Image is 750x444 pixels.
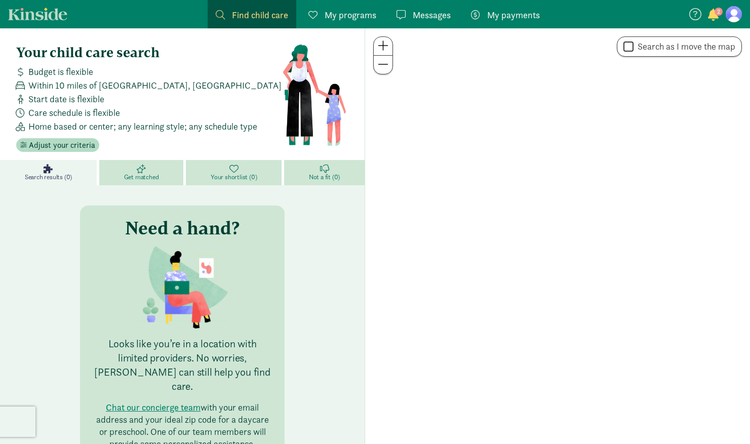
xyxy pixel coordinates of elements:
[29,139,95,151] span: Adjust your criteria
[92,337,272,393] p: Looks like you’re in a location with limited providers. No worries, [PERSON_NAME] can still help ...
[16,45,282,61] h4: Your child care search
[232,8,288,22] span: Find child care
[28,92,104,106] span: Start date is flexible
[284,160,365,185] a: Not a fit (0)
[28,65,93,78] span: Budget is flexible
[25,173,72,181] span: Search results (0)
[413,8,451,22] span: Messages
[487,8,540,22] span: My payments
[124,173,159,181] span: Get matched
[99,160,186,185] a: Get matched
[8,8,67,20] a: Kinside
[28,78,282,92] span: Within 10 miles of [GEOGRAPHIC_DATA], [GEOGRAPHIC_DATA]
[28,106,120,119] span: Care schedule is flexible
[125,218,240,238] h3: Need a hand?
[28,119,257,133] span: Home based or center; any learning style; any schedule type
[186,160,284,185] a: Your shortlist (0)
[715,8,723,16] span: 2
[706,9,721,22] button: 2
[211,173,257,181] span: Your shortlist (0)
[106,401,201,414] button: Chat our concierge team
[325,8,376,22] span: My programs
[309,173,340,181] span: Not a fit (0)
[16,138,99,152] button: Adjust your criteria
[634,41,735,53] label: Search as I move the map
